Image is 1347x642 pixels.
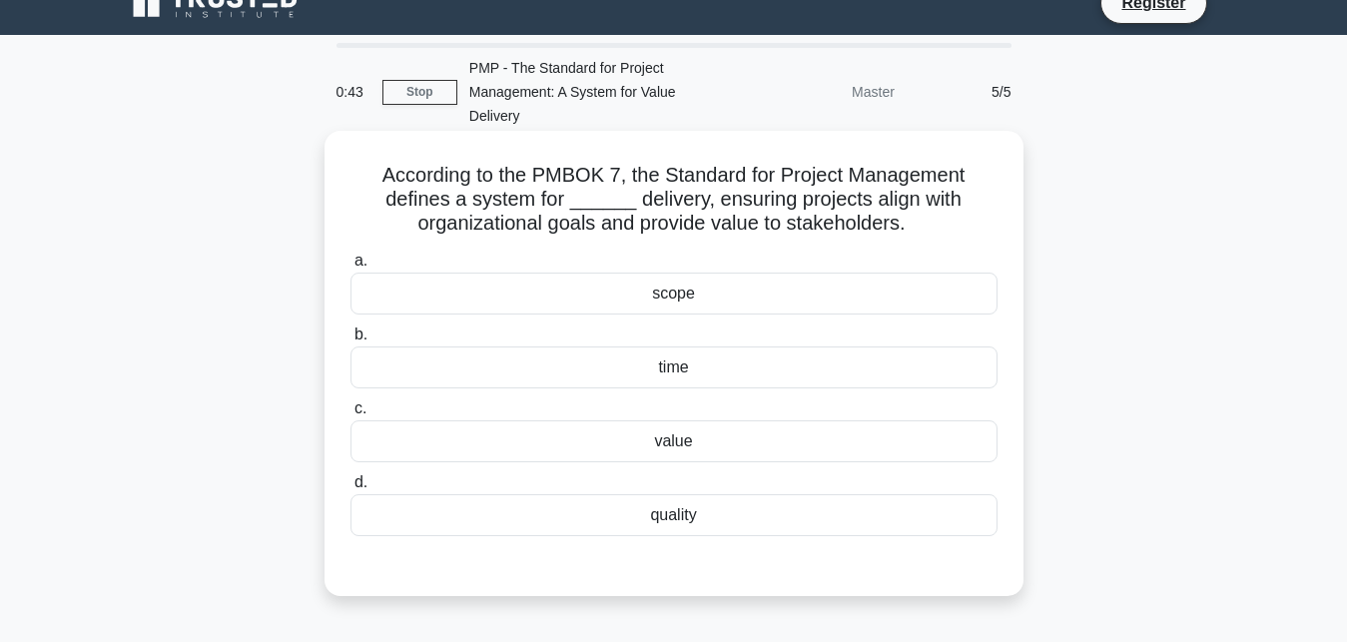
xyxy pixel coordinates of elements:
div: time [350,346,998,388]
span: a. [354,252,367,269]
span: d. [354,473,367,490]
div: Master [732,72,907,112]
h5: According to the PMBOK 7, the Standard for Project Management defines a system for ______ deliver... [348,163,1000,237]
div: PMP - The Standard for Project Management: A System for Value Delivery [457,48,732,136]
span: c. [354,399,366,416]
div: scope [350,273,998,315]
div: 5/5 [907,72,1023,112]
a: Stop [382,80,457,105]
div: quality [350,494,998,536]
div: value [350,420,998,462]
span: b. [354,325,367,342]
div: 0:43 [325,72,382,112]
